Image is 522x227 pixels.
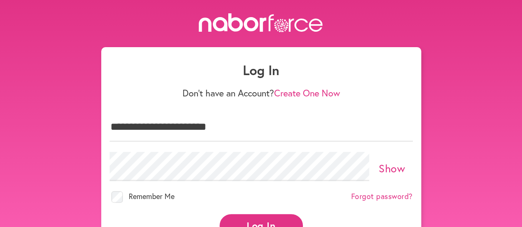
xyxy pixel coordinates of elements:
[351,192,413,201] a: Forgot password?
[129,191,175,201] span: Remember Me
[274,87,340,99] a: Create One Now
[379,161,405,175] a: Show
[110,62,413,78] h1: Log In
[110,88,413,98] p: Don't have an Account?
